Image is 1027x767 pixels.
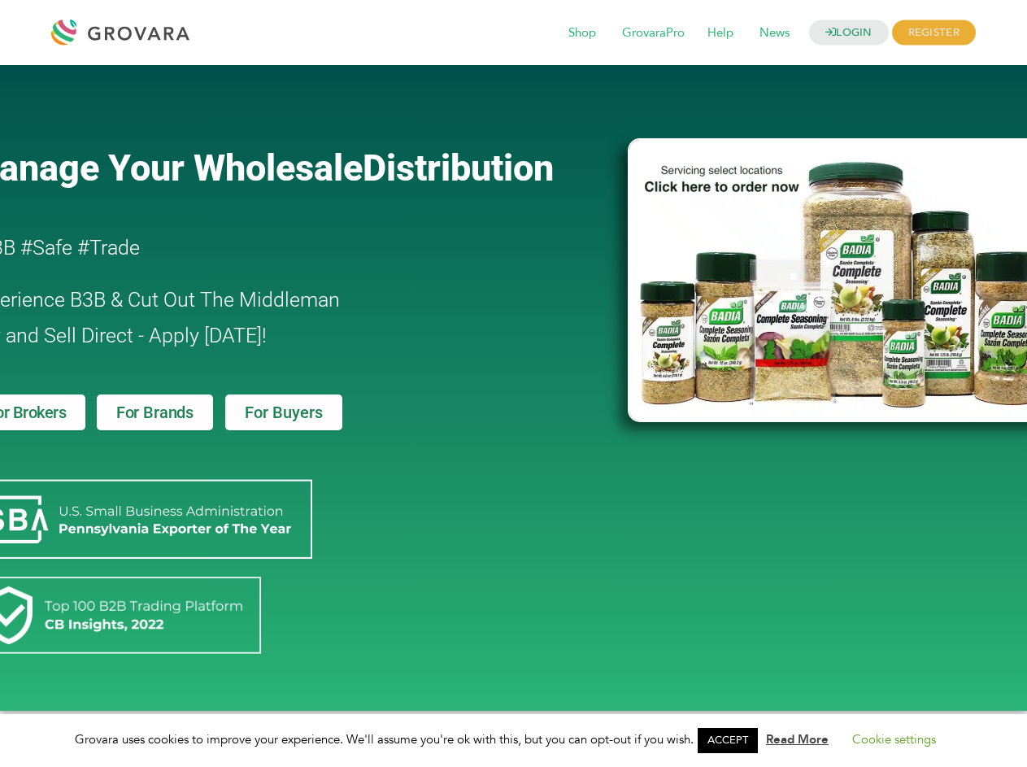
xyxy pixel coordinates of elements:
[557,24,607,42] a: Shop
[245,404,323,421] span: For Buyers
[696,18,745,49] span: Help
[892,20,976,46] span: REGISTER
[748,18,801,49] span: News
[611,24,696,42] a: GrovaraPro
[696,24,745,42] a: Help
[97,394,213,430] a: For Brands
[809,20,889,46] a: LOGIN
[766,731,829,747] a: Read More
[75,731,952,747] span: Grovara uses cookies to improve your experience. We'll assume you're ok with this, but you can op...
[363,146,554,190] span: Distribution
[225,394,342,430] a: For Buyers
[698,728,758,753] a: ACCEPT
[611,18,696,49] span: GrovaraPro
[748,24,801,42] a: News
[852,731,936,747] a: Cookie settings
[116,404,194,421] span: For Brands
[557,18,607,49] span: Shop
